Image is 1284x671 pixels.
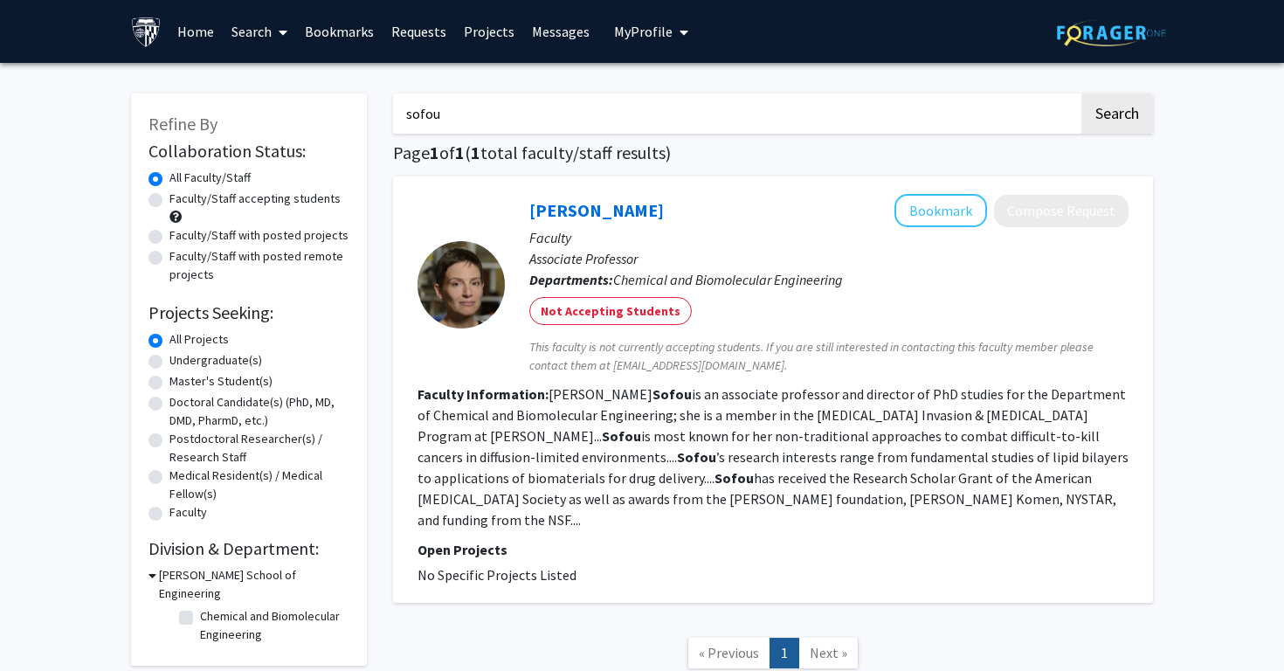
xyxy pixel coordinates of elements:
[223,1,296,62] a: Search
[687,638,770,668] a: Previous Page
[529,297,692,325] mat-chip: Not Accepting Students
[529,199,664,221] a: [PERSON_NAME]
[810,644,847,661] span: Next »
[994,195,1129,227] button: Compose Request to Stavroula Sofou
[714,469,754,487] b: Sofou
[529,271,613,288] b: Departments:
[393,93,1079,134] input: Search Keywords
[169,330,229,349] label: All Projects
[169,169,251,187] label: All Faculty/Staff
[296,1,383,62] a: Bookmarks
[798,638,859,668] a: Next Page
[169,1,223,62] a: Home
[148,141,349,162] h2: Collaboration Status:
[430,142,439,163] span: 1
[148,302,349,323] h2: Projects Seeking:
[159,566,349,603] h3: [PERSON_NAME] School of Engineering
[200,607,345,644] label: Chemical and Biomolecular Engineering
[169,247,349,284] label: Faculty/Staff with posted remote projects
[418,385,1129,529] fg-read-more: [PERSON_NAME] is an associate professor and director of PhD studies for the Department of Chemica...
[418,385,549,403] b: Faculty Information:
[529,227,1129,248] p: Faculty
[418,566,576,584] span: No Specific Projects Listed
[699,644,759,661] span: « Previous
[13,592,74,658] iframe: Chat
[523,1,598,62] a: Messages
[677,448,716,466] b: Sofou
[169,430,349,467] label: Postdoctoral Researcher(s) / Research Staff
[770,638,799,668] a: 1
[148,113,217,135] span: Refine By
[169,351,262,370] label: Undergraduate(s)
[169,393,349,430] label: Doctoral Candidate(s) (PhD, MD, DMD, PharmD, etc.)
[131,17,162,47] img: Johns Hopkins University Logo
[529,338,1129,375] span: This faculty is not currently accepting students. If you are still interested in contacting this ...
[652,385,692,403] b: Sofou
[1057,19,1166,46] img: ForagerOne Logo
[455,142,465,163] span: 1
[529,248,1129,269] p: Associate Professor
[169,467,349,503] label: Medical Resident(s) / Medical Fellow(s)
[148,538,349,559] h2: Division & Department:
[471,142,480,163] span: 1
[383,1,455,62] a: Requests
[418,539,1129,560] p: Open Projects
[613,271,843,288] span: Chemical and Biomolecular Engineering
[614,23,673,40] span: My Profile
[1081,93,1153,134] button: Search
[169,503,207,522] label: Faculty
[393,142,1153,163] h1: Page of ( total faculty/staff results)
[455,1,523,62] a: Projects
[169,226,349,245] label: Faculty/Staff with posted projects
[169,372,273,391] label: Master's Student(s)
[602,427,641,445] b: Sofou
[169,190,341,208] label: Faculty/Staff accepting students
[894,194,987,227] button: Add Stavroula Sofou to Bookmarks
